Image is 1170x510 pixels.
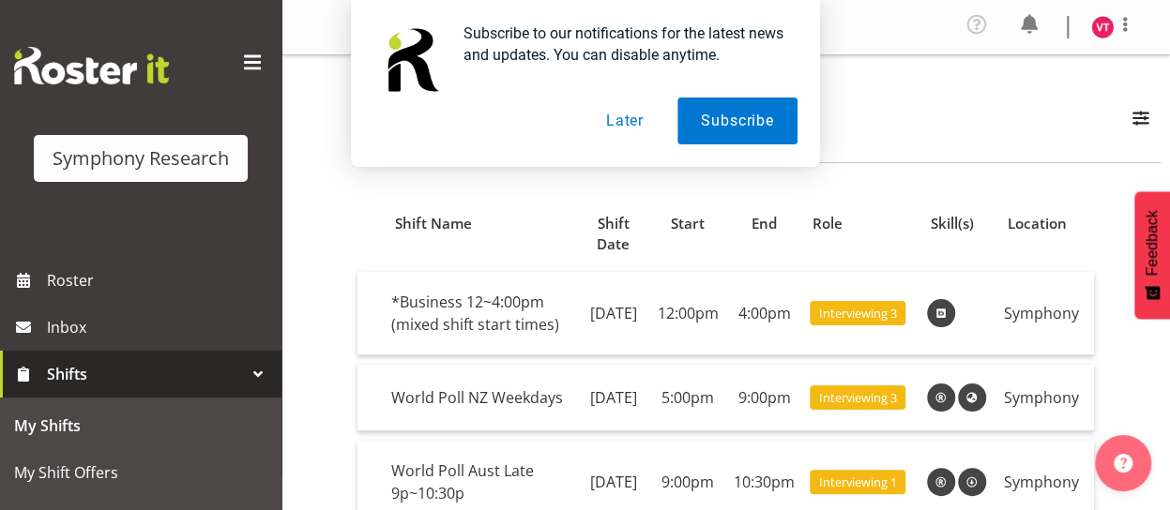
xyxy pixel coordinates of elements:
[813,213,908,234] div: Role
[1134,191,1170,319] button: Feedback - Show survey
[577,272,650,355] td: [DATE]
[14,412,267,440] span: My Shifts
[996,365,1094,431] td: Symphony
[577,365,650,431] td: [DATE]
[661,213,715,234] div: Start
[373,22,448,97] img: notification icon
[448,22,798,66] div: Subscribe to our notifications for the latest news and updates. You can disable anytime.
[5,449,277,496] a: My Shift Offers
[737,213,791,234] div: End
[930,213,985,234] div: Skill(s)
[5,402,277,449] a: My Shifts
[14,458,267,487] span: My Shift Offers
[996,272,1094,355] td: Symphony
[818,389,896,407] span: Interviewing 3
[818,305,896,322] span: Interviewing 3
[650,365,726,431] td: 5:00pm
[47,360,244,388] span: Shifts
[650,272,726,355] td: 12:00pm
[384,272,577,355] td: *Business 12~4:00pm (mixed shift start times)
[47,266,272,294] span: Roster
[1144,210,1161,276] span: Feedback
[1007,213,1083,234] div: Location
[818,473,896,491] span: Interviewing 1
[1114,454,1132,472] img: help-xxl-2.png
[394,213,566,234] div: Shift Name
[726,272,802,355] td: 4:00pm
[384,365,577,431] td: World Poll NZ Weekdays
[677,97,797,144] button: Subscribe
[583,97,667,144] button: Later
[726,365,802,431] td: 9:00pm
[47,313,272,341] span: Inbox
[587,213,639,256] div: Shift Date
